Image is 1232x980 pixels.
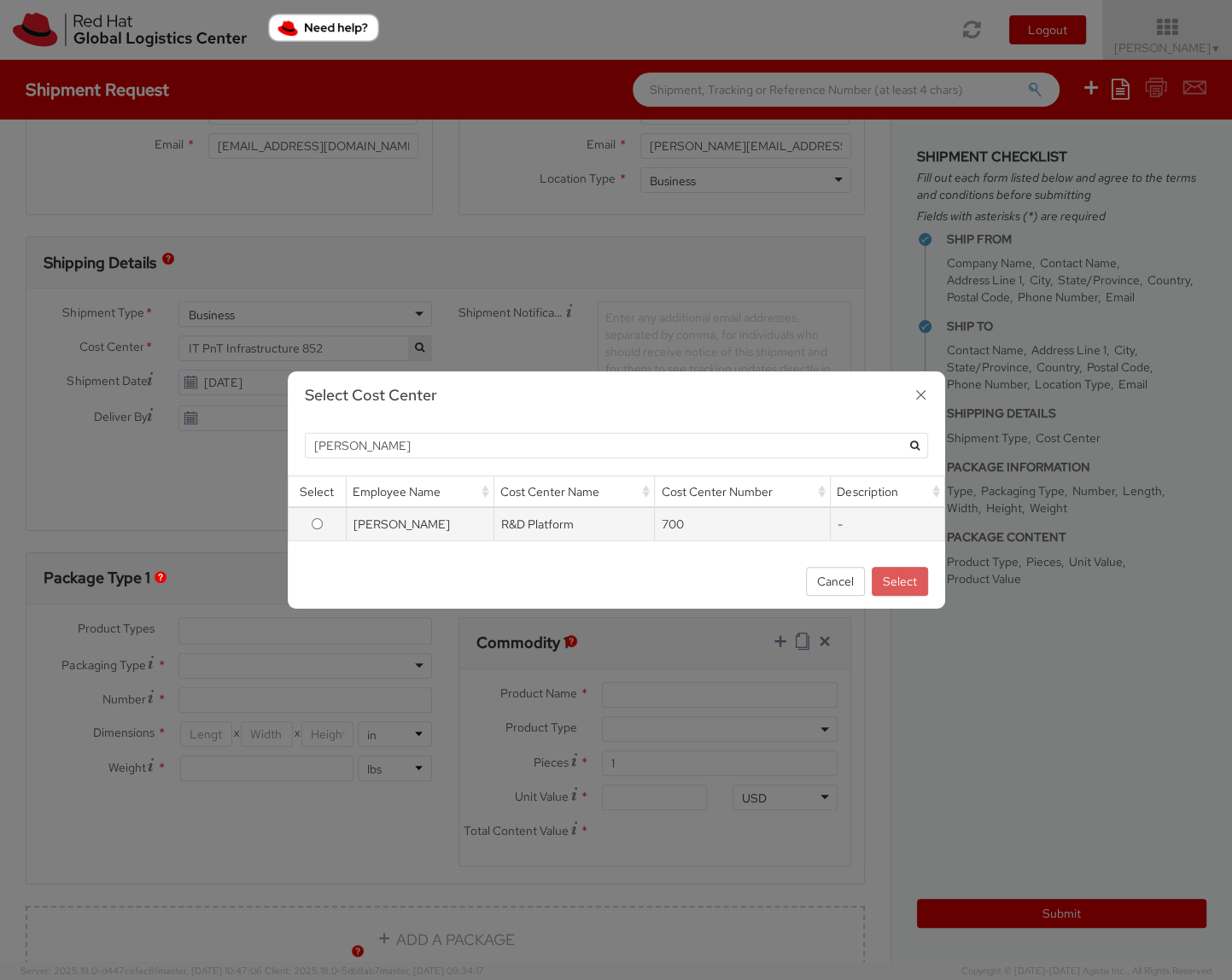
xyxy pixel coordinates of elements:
input: Search by Employee Name, Cost Center Number… [305,433,928,458]
button: Cancel [806,567,865,596]
h3: Select Cost Center [305,384,928,406]
td: [PERSON_NAME] [346,507,493,541]
td: 700 [655,507,831,541]
div: Select [289,476,346,506]
div: Cost Center Name [494,476,655,506]
div: Cost Center Number [655,476,830,506]
div: Description [831,476,944,506]
div: Employee Name [347,476,493,506]
button: Need help? [268,14,379,42]
button: Select [872,567,928,596]
td: R&D Platform [493,507,655,541]
td: - [830,507,944,541]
